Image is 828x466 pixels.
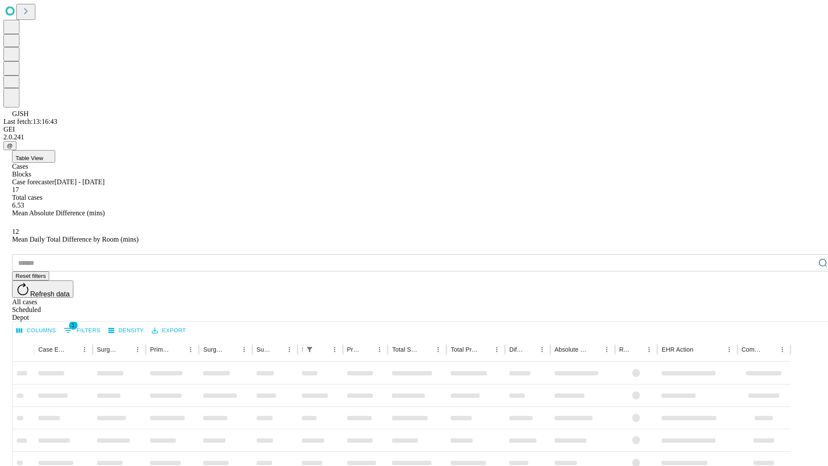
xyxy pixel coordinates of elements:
button: Sort [66,343,78,356]
span: 17 [12,186,19,193]
button: Sort [119,343,132,356]
div: Total Scheduled Duration [392,346,419,353]
span: Mean Absolute Difference (mins) [12,209,105,217]
span: GJSH [12,110,28,117]
span: Last fetch: 13:16:43 [3,118,57,125]
button: Menu [132,343,144,356]
button: Menu [491,343,503,356]
span: Case forecaster [12,178,54,186]
button: Menu [536,343,548,356]
button: Show filters [304,343,316,356]
button: Menu [776,343,788,356]
button: Menu [601,343,613,356]
button: Sort [420,343,432,356]
span: Table View [16,155,43,161]
div: Case Epic Id [38,346,66,353]
div: Surgery Name [203,346,225,353]
div: Primary Service [150,346,172,353]
div: Scheduled In Room Duration [302,346,303,353]
div: EHR Action [662,346,693,353]
div: Comments [742,346,763,353]
span: [DATE] - [DATE] [54,178,104,186]
button: Sort [589,343,601,356]
button: Menu [238,343,250,356]
button: Reset filters [12,271,49,280]
button: Show filters [62,324,103,337]
span: 1 [69,321,78,330]
button: Sort [361,343,373,356]
button: Table View [12,150,55,163]
button: Sort [317,343,329,356]
button: Menu [643,343,655,356]
button: Sort [226,343,238,356]
button: Density [106,324,146,337]
button: Menu [723,343,735,356]
div: 2.0.241 [3,133,825,141]
div: GEI [3,126,825,133]
button: Sort [172,343,185,356]
button: Menu [185,343,197,356]
button: Sort [271,343,283,356]
button: Menu [78,343,91,356]
span: 12 [12,228,19,235]
span: @ [7,142,13,149]
span: Reset filters [16,273,46,279]
button: Select columns [14,324,58,337]
div: Resolved in EHR [619,346,630,353]
span: Refresh data [30,290,70,298]
button: Menu [373,343,386,356]
div: Total Predicted Duration [451,346,478,353]
button: Export [150,324,188,337]
div: Surgeon Name [97,346,119,353]
div: 1 active filter [304,343,316,356]
button: Menu [329,343,341,356]
button: Sort [524,343,536,356]
span: Mean Daily Total Difference by Room (mins) [12,236,138,243]
button: Sort [694,343,706,356]
div: Difference [509,346,523,353]
div: Predicted In Room Duration [347,346,361,353]
button: Menu [432,343,444,356]
button: @ [3,141,16,150]
button: Sort [764,343,776,356]
button: Refresh data [12,280,73,298]
button: Sort [631,343,643,356]
div: Surgery Date [257,346,270,353]
span: Total cases [12,194,42,201]
span: 6.53 [12,202,24,209]
button: Sort [479,343,491,356]
button: Menu [283,343,295,356]
div: Absolute Difference [555,346,588,353]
